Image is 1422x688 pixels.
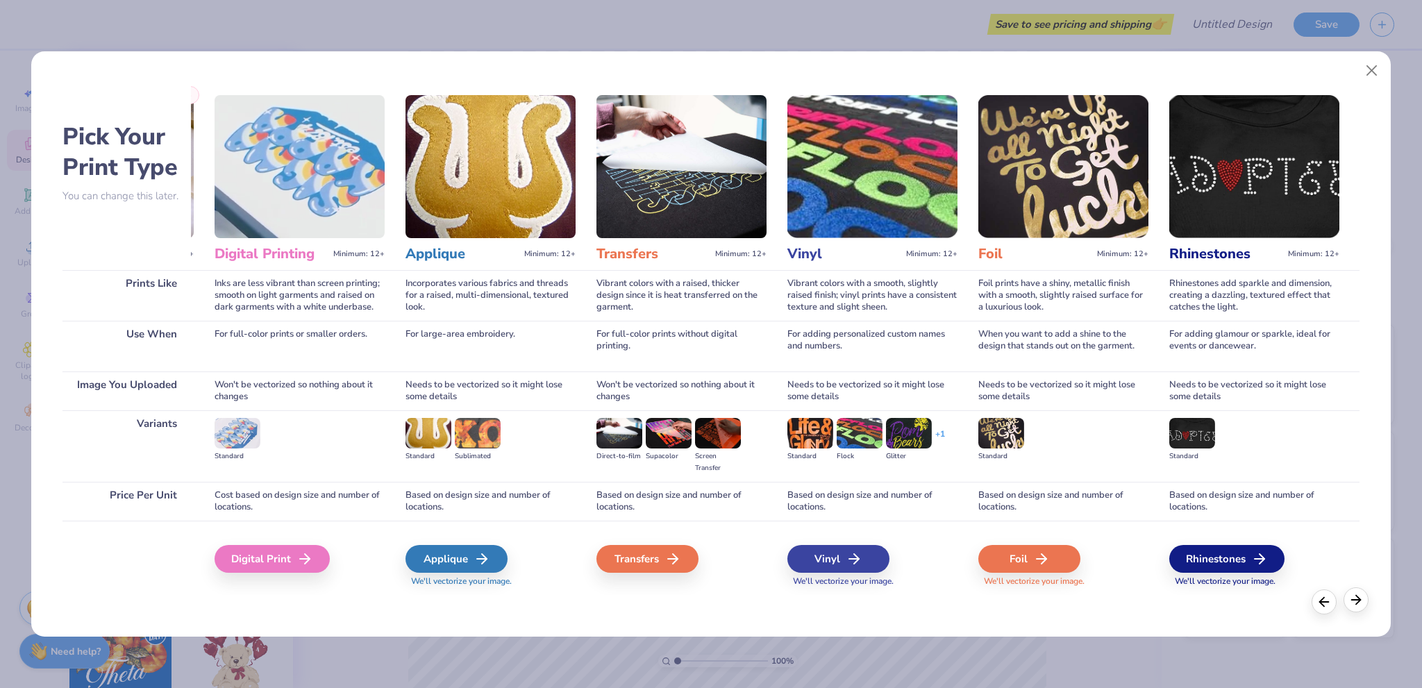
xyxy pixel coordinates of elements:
div: Rhinestones add sparkle and dimension, creating a dazzling, textured effect that catches the light. [1169,270,1339,321]
div: Based on design size and number of locations. [1169,482,1339,521]
div: Rhinestones [1169,545,1285,573]
div: For adding glamour or sparkle, ideal for events or dancewear. [1169,321,1339,371]
h3: Applique [405,245,519,263]
div: Needs to be vectorized so it might lose some details [787,371,957,410]
div: Flock [837,451,883,462]
img: Sublimated [455,418,501,448]
div: Supacolor [646,451,692,462]
div: Standard [978,451,1024,462]
div: Based on design size and number of locations. [978,482,1148,521]
span: We'll vectorize your image. [1169,576,1339,587]
div: Sublimated [455,451,501,462]
div: Needs to be vectorized so it might lose some details [978,371,1148,410]
div: Screen Transfer [695,451,741,474]
div: Prints Like [62,270,191,321]
div: Price Per Unit [62,482,191,521]
span: Minimum: 12+ [333,249,385,259]
div: Needs to be vectorized so it might lose some details [405,371,576,410]
h2: Pick Your Print Type [62,121,191,183]
div: Standard [787,451,833,462]
h3: Vinyl [787,245,901,263]
div: Digital Print [215,545,330,573]
span: We'll vectorize your image. [978,576,1148,587]
h3: Rhinestones [1169,245,1282,263]
div: Based on design size and number of locations. [596,482,767,521]
div: + 1 [935,428,945,452]
div: Foil [978,545,1080,573]
img: Direct-to-film [596,418,642,448]
img: Transfers [596,95,767,238]
div: For full-color prints without digital printing. [596,321,767,371]
img: Standard [215,418,260,448]
span: Minimum: 12+ [1288,249,1339,259]
img: Applique [405,95,576,238]
span: Minimum: 12+ [524,249,576,259]
div: Use When [62,321,191,371]
div: Incorporates various fabrics and threads for a raised, multi-dimensional, textured look. [405,270,576,321]
div: Won't be vectorized so nothing about it changes [215,371,385,410]
div: Needs to be vectorized so it might lose some details [1169,371,1339,410]
div: Vibrant colors with a smooth, slightly raised finish; vinyl prints have a consistent texture and ... [787,270,957,321]
div: Won't be vectorized so nothing about it changes [596,371,767,410]
span: Minimum: 12+ [1097,249,1148,259]
span: We'll vectorize your image. [405,576,576,587]
span: We'll vectorize your image. [787,576,957,587]
div: For adding personalized custom names and numbers. [787,321,957,371]
span: Minimum: 12+ [906,249,957,259]
div: Glitter [886,451,932,462]
div: Direct-to-film [596,451,642,462]
div: Standard [215,451,260,462]
img: Vinyl [787,95,957,238]
img: Supacolor [646,418,692,448]
h3: Transfers [596,245,710,263]
div: For large-area embroidery. [405,321,576,371]
div: Transfers [596,545,699,573]
button: Close [1359,58,1385,84]
div: Standard [1169,451,1215,462]
img: Screen Transfer [695,418,741,448]
div: Inks are less vibrant than screen printing; smooth on light garments and raised on dark garments ... [215,270,385,321]
img: Foil [978,95,1148,238]
img: Standard [405,418,451,448]
img: Standard [787,418,833,448]
span: Minimum: 12+ [715,249,767,259]
p: You can change this later. [62,190,191,202]
img: Digital Printing [215,95,385,238]
img: Rhinestones [1169,95,1339,238]
div: Vinyl [787,545,889,573]
div: Vibrant colors with a raised, thicker design since it is heat transferred on the garment. [596,270,767,321]
h3: Digital Printing [215,245,328,263]
div: Based on design size and number of locations. [787,482,957,521]
div: Foil prints have a shiny, metallic finish with a smooth, slightly raised surface for a luxurious ... [978,270,1148,321]
img: Flock [837,418,883,448]
div: For full-color prints or smaller orders. [215,321,385,371]
div: Standard [405,451,451,462]
div: Applique [405,545,508,573]
div: Image You Uploaded [62,371,191,410]
div: Cost based on design size and number of locations. [215,482,385,521]
img: Standard [978,418,1024,448]
div: When you want to add a shine to the design that stands out on the garment. [978,321,1148,371]
div: Based on design size and number of locations. [405,482,576,521]
h3: Foil [978,245,1091,263]
img: Glitter [886,418,932,448]
img: Standard [1169,418,1215,448]
div: Variants [62,410,191,482]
